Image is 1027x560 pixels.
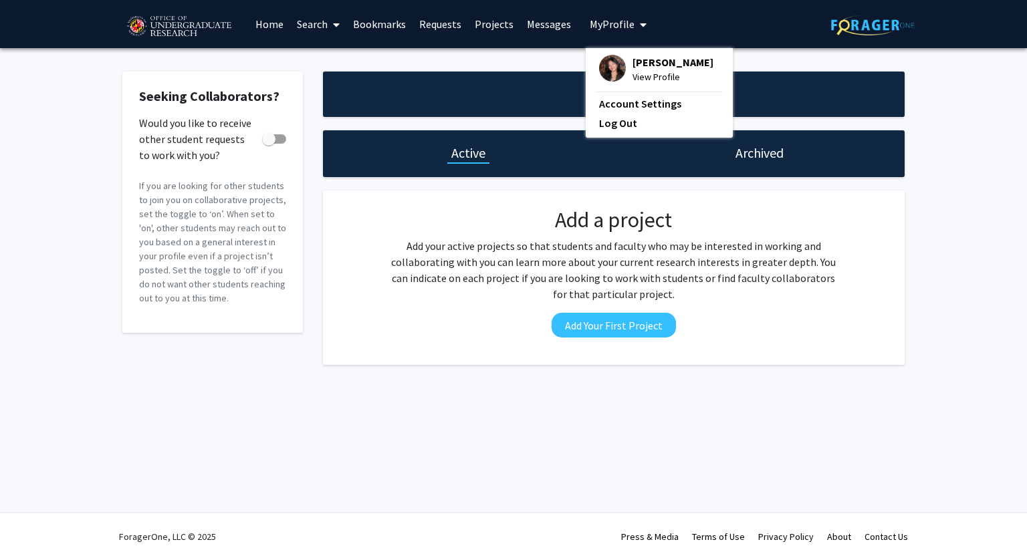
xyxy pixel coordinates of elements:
[139,179,286,305] p: If you are looking for other students to join you on collaborative projects, set the toggle to ‘o...
[735,144,784,162] h1: Archived
[633,55,713,69] span: [PERSON_NAME]
[599,115,719,131] a: Log Out
[10,500,57,550] iframe: Chat
[413,1,468,47] a: Requests
[346,1,413,47] a: Bookmarks
[119,513,216,560] div: ForagerOne, LLC © 2025
[139,88,286,104] h2: Seeking Collaborators?
[520,1,578,47] a: Messages
[387,207,840,233] h2: Add a project
[249,1,290,47] a: Home
[552,313,676,337] button: Add Your First Project
[831,15,915,35] img: ForagerOne Logo
[139,115,257,163] span: Would you like to receive other student requests to work with you?
[827,531,851,543] a: About
[468,1,520,47] a: Projects
[387,238,840,302] p: Add your active projects so that students and faculty who may be interested in working and collab...
[599,55,713,84] div: Profile Picture[PERSON_NAME]View Profile
[758,531,814,543] a: Privacy Policy
[290,1,346,47] a: Search
[633,69,713,84] span: View Profile
[599,55,626,82] img: Profile Picture
[451,144,485,162] h1: Active
[599,96,719,112] a: Account Settings
[590,17,635,31] span: My Profile
[122,10,235,43] img: University of Maryland Logo
[692,531,745,543] a: Terms of Use
[621,531,679,543] a: Press & Media
[865,531,908,543] a: Contact Us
